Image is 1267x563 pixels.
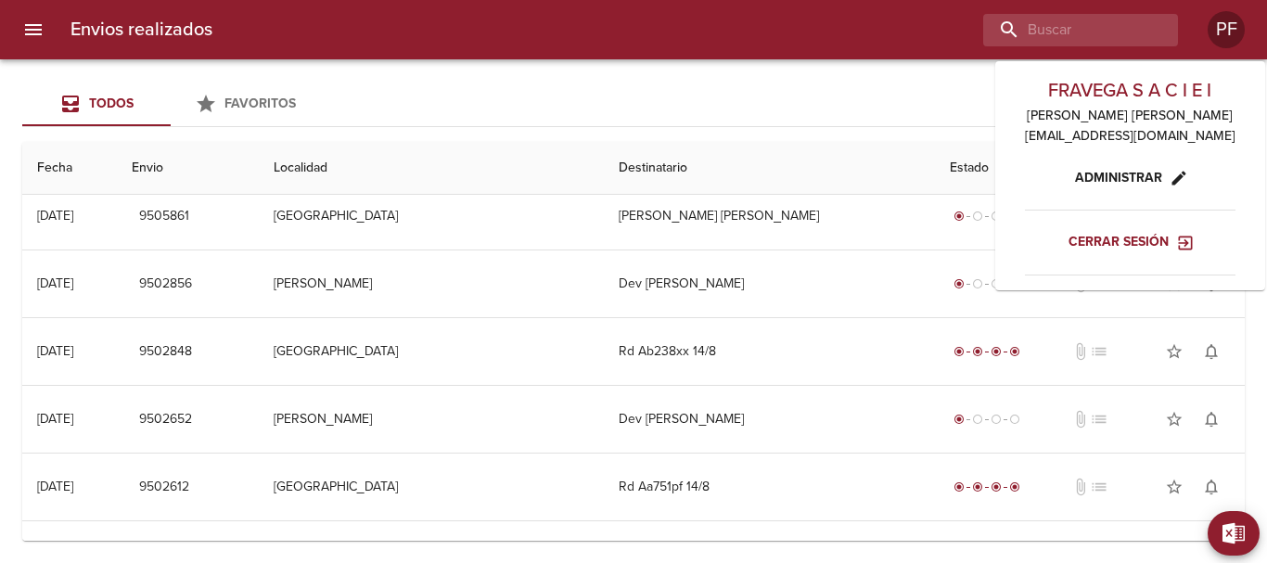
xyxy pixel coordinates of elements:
th: Destinatario [604,142,934,195]
span: No tiene documentos adjuntos [1071,478,1090,496]
span: 9505861 [139,205,189,228]
div: [DATE] [37,479,73,494]
span: radio_button_checked [972,346,983,357]
button: Cerrar sesión [1061,225,1198,260]
span: notifications_none [1202,342,1221,361]
span: radio_button_unchecked [1009,414,1020,425]
th: Estado [935,142,1245,195]
div: Generado [950,410,1024,429]
div: Generado [950,275,1024,293]
button: 9502856 [132,267,199,301]
span: radio_button_checked [953,211,965,222]
button: Agregar a favoritos [1156,401,1193,438]
button: menu [11,7,56,52]
div: Tabs Envios [22,82,319,126]
td: Rd Ab238xx 14/8 [604,318,934,385]
span: radio_button_checked [953,346,965,357]
button: 9502652 [132,403,199,437]
h6: Envios realizados [70,15,212,45]
span: radio_button_checked [953,481,965,493]
span: radio_button_checked [991,481,1002,493]
span: notifications_none [1202,478,1221,496]
button: 9502612 [132,470,197,505]
span: 9502652 [139,408,192,431]
span: Cerrar sesión [1069,231,1191,254]
span: No tiene pedido asociado [1090,410,1108,429]
th: Envio [117,142,259,195]
span: Administrar [1075,167,1184,190]
button: Activar notificaciones [1193,401,1230,438]
span: radio_button_unchecked [972,278,983,289]
div: [DATE] [37,275,73,291]
span: No tiene documentos adjuntos [1071,342,1090,361]
span: radio_button_unchecked [991,278,1002,289]
td: [PERSON_NAME] [PERSON_NAME] [604,183,934,250]
span: No tiene documentos adjuntos [1071,410,1090,429]
button: Exportar Excel [1208,511,1260,556]
h6: [PERSON_NAME] [PERSON_NAME] [1025,106,1235,126]
th: Fecha [22,142,117,195]
h6: FRAVEGA S A C I E I [1025,76,1235,106]
td: Dev [PERSON_NAME] [604,250,934,317]
span: radio_button_checked [953,414,965,425]
span: radio_button_checked [953,278,965,289]
span: 9502848 [139,340,192,364]
span: Todos [89,96,134,111]
span: Favoritos [224,96,296,111]
div: Entregado [950,478,1024,496]
h6: [EMAIL_ADDRESS][DOMAIN_NAME] [1025,126,1235,147]
span: radio_button_unchecked [972,211,983,222]
div: Generado [950,207,1024,225]
span: radio_button_checked [972,481,983,493]
span: star_border [1165,478,1184,496]
span: radio_button_unchecked [972,414,983,425]
span: radio_button_checked [991,346,1002,357]
span: No tiene pedido asociado [1090,342,1108,361]
th: Localidad [259,142,605,195]
span: radio_button_checked [1009,346,1020,357]
button: Agregar a favoritos [1156,333,1193,370]
button: Agregar a favoritos [1156,468,1193,505]
td: [PERSON_NAME] [259,386,605,453]
span: notifications_none [1202,410,1221,429]
td: [GEOGRAPHIC_DATA] [259,318,605,385]
div: PF [1208,11,1245,48]
span: radio_button_unchecked [991,211,1002,222]
td: [PERSON_NAME] [259,250,605,317]
input: buscar [983,14,1146,46]
div: Abrir información de usuario [1208,11,1245,48]
div: Entregado [950,342,1024,361]
td: Rd Aa751pf 14/8 [604,454,934,520]
td: [GEOGRAPHIC_DATA] [259,454,605,520]
span: radio_button_unchecked [991,414,1002,425]
div: [DATE] [37,411,73,427]
span: radio_button_checked [1009,481,1020,493]
td: [GEOGRAPHIC_DATA] [259,183,605,250]
button: 9502848 [132,335,199,369]
div: [DATE] [37,208,73,224]
span: star_border [1165,410,1184,429]
span: 9502856 [139,273,192,296]
button: Activar notificaciones [1193,468,1230,505]
span: No tiene pedido asociado [1090,478,1108,496]
span: star_border [1165,342,1184,361]
button: Administrar [1068,161,1192,196]
span: 9502612 [139,476,189,499]
button: Activar notificaciones [1193,333,1230,370]
td: Dev [PERSON_NAME] [604,386,934,453]
button: 9505861 [132,199,197,234]
div: [DATE] [37,343,73,359]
